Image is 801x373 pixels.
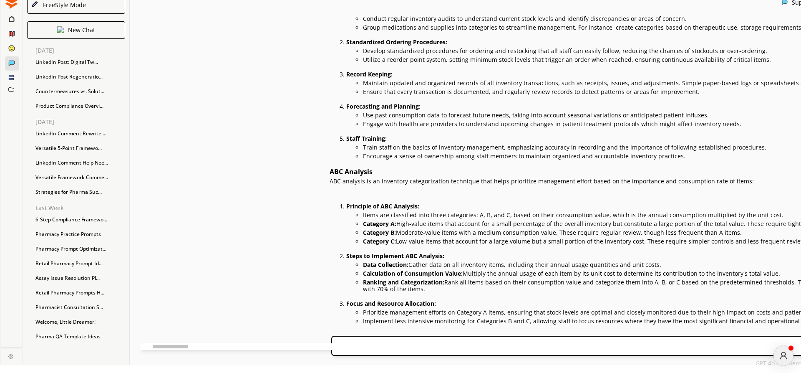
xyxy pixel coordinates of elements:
[35,119,129,125] p: [DATE]
[346,38,447,46] strong: Standardized Ordering Procedures:
[31,85,129,98] div: Countermeasures vs. Solut...
[31,330,129,343] div: Pharma QA Template Ideas
[346,102,421,110] strong: Forecasting and Planning:
[363,269,463,277] strong: Calculation of Consumption Value:
[346,299,436,307] strong: Focus and Resource Allocation:
[8,354,13,359] img: Close
[346,252,444,260] strong: Steps to Implement ABC Analysis:
[31,301,129,314] div: Pharmacist Consultation S...
[35,205,129,211] p: Last Week
[363,261,408,269] strong: Data Collection:
[346,202,419,210] strong: Principle of ABC Analysis:
[31,213,129,226] div: 6-Step Compliance Framewo...
[31,157,129,169] div: LinkedIn Comment Help Nee...
[346,70,393,78] strong: Record Keeping:
[363,278,444,286] strong: Ranking and Categorization:
[31,56,129,69] div: LinkedIn Post: Digital Tw...
[31,228,129,241] div: Pharmacy Practice Prompts
[31,100,129,112] div: Product Compliance Overvi...
[31,186,129,198] div: Strategies for Pharma Suc...
[68,27,95,33] p: New Chat
[773,345,793,365] button: atlas-launcher
[31,127,129,140] div: LinkedIn Comment Rewrite ...
[330,167,373,176] strong: ABC Analysis
[31,287,129,299] div: Retail Pharmacy Prompts H...
[773,345,793,365] div: atlas-message-author-avatar
[1,348,22,363] a: Close
[31,142,129,155] div: Versatile 5-Point Framewo...
[363,228,396,236] strong: Category B:
[363,237,396,245] strong: Category C:
[31,272,129,284] div: Assay Issue Resolution Pl...
[31,316,129,328] div: Welcome, Little Dreamer!
[35,47,129,54] p: [DATE]
[31,1,38,8] img: Close
[346,134,387,142] strong: Staff Training:
[31,243,129,255] div: Pharmacy Prompt Optimizat...
[363,220,396,228] strong: Category A:
[31,257,129,270] div: Retail Pharmacy Prompt Id...
[31,171,129,184] div: Versatile Framework Comme...
[31,71,129,83] div: LinkedIn Post Regeneratio...
[40,2,86,8] div: FreeStyle Mode
[57,26,64,33] img: Close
